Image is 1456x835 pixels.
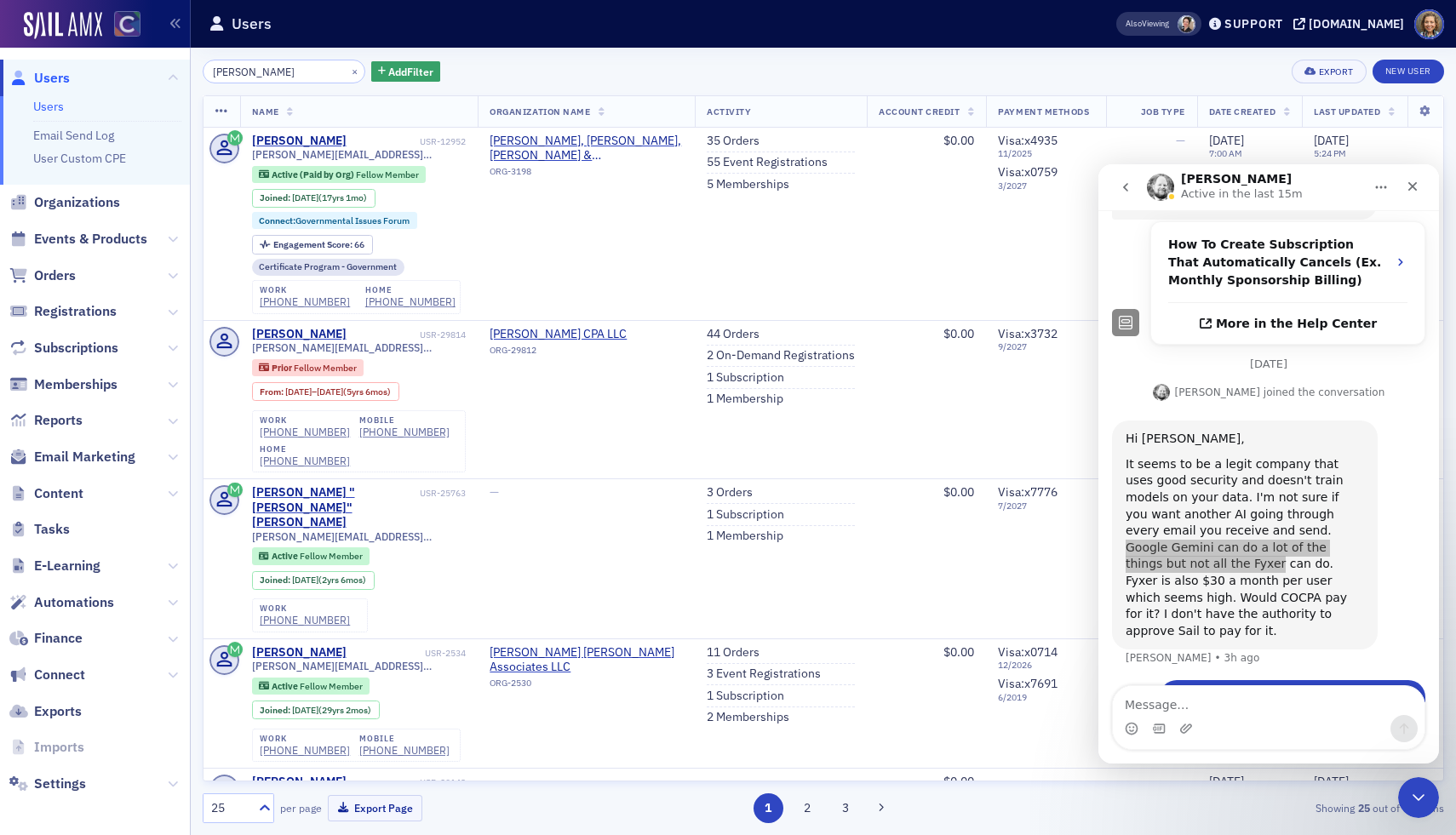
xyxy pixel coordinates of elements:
[260,415,350,426] div: work
[252,547,370,564] div: Active: Active: Fellow Member
[54,558,67,571] button: Gif picker
[33,151,126,166] a: User Custom CPE
[292,192,367,203] div: (17yrs 1mo)
[9,375,118,394] a: Memberships
[260,734,350,744] div: work
[252,166,427,183] div: Active (Paid by Org): Active (Paid by Org): Fellow Member
[707,327,760,342] a: 44 Orders
[365,295,456,308] a: [PHONE_NUMBER]
[252,701,380,719] div: Joined: 1996-05-31 00:00:00
[260,285,350,295] div: work
[998,180,1094,192] span: 3 / 2027
[1209,774,1244,789] span: [DATE]
[349,329,466,340] div: USR-29814
[260,386,285,397] span: From :
[34,375,118,394] span: Memberships
[490,678,683,695] div: ORG-2530
[707,177,789,192] a: 5 Memberships
[34,593,114,612] span: Automations
[1126,18,1169,30] span: Viewing
[943,326,974,341] span: $0.00
[1224,16,1283,31] div: Support
[260,603,350,614] div: work
[1141,106,1185,117] span: Job Type
[260,705,292,716] span: Joined :
[81,558,95,571] button: Upload attachment
[34,666,85,684] span: Connect
[998,774,1007,789] span: —
[359,426,450,438] a: [PHONE_NUMBER]
[61,516,327,603] div: Thanks for that input! It's not something we're looking to use for everyone, just something I'm e...
[998,164,1058,180] span: Visa : x0759
[9,411,83,430] a: Reports
[34,738,84,757] span: Imports
[490,345,645,362] div: ORG-29812
[317,386,343,397] span: [DATE]
[998,326,1058,341] span: Visa : x3732
[252,134,347,149] a: [PERSON_NAME]
[943,774,974,789] span: $0.00
[359,744,450,757] a: [PHONE_NUMBER]
[252,189,375,208] div: Joined: 2008-06-30 00:00:00
[490,645,683,675] span: Harker Neumaier Associates LLC
[259,551,362,562] a: Active Fellow Member
[260,614,350,626] a: [PHONE_NUMBER]
[707,645,760,661] a: 11 Orders
[9,302,117,321] a: Registrations
[259,215,410,226] a: Connect:Governmental Issues Forum
[707,134,760,149] a: 35 Orders
[1355,800,1373,815] strong: 25
[754,793,783,823] button: 1
[252,645,347,661] div: [PERSON_NAME]
[272,362,294,374] span: Prior
[292,705,371,716] div: (29yrs 2mos)
[14,522,326,551] textarea: Message…
[1314,147,1346,159] time: 5:24 PM
[490,134,683,163] a: [PERSON_NAME], [PERSON_NAME], [PERSON_NAME] & [PERSON_NAME], PC
[998,660,1094,671] span: 12 / 2026
[998,484,1058,500] span: Visa : x7776
[1209,147,1242,159] time: 7:00 AM
[260,575,292,586] span: Joined :
[252,571,375,590] div: Joined: 2023-02-15 00:00:00
[707,774,716,789] span: —
[232,14,272,34] h1: Users
[1319,67,1354,77] div: Export
[490,134,683,163] span: McPherson, Goodrich, Paolucci & Mihelich, PC
[490,327,645,342] span: Todd J Hein CPA LLC
[252,775,347,790] div: [PERSON_NAME]
[1176,774,1185,789] span: —
[272,680,300,692] span: Active
[490,484,499,500] span: —
[260,744,350,757] div: [PHONE_NUMBER]
[707,485,753,500] a: 3 Orders
[490,106,590,117] span: Organization Name
[252,530,467,543] span: [PERSON_NAME][EMAIL_ADDRESS][DOMAIN_NAME]
[328,795,422,821] button: Export Page
[349,136,466,147] div: USR-12952
[707,370,784,386] a: 1 Subscription
[707,392,783,407] a: 1 Membership
[707,710,789,725] a: 2 Memberships
[1309,16,1404,31] div: [DOMAIN_NAME]
[34,775,86,793] span: Settings
[34,629,83,648] span: Finance
[998,341,1094,352] span: 9 / 2027
[998,148,1094,159] span: 11 / 2025
[260,295,350,308] a: [PHONE_NUMBER]
[273,240,364,249] div: 66
[34,266,76,285] span: Orders
[490,645,683,675] a: [PERSON_NAME] [PERSON_NAME] Associates LLC
[707,106,751,117] span: Activity
[34,193,120,212] span: Organizations
[272,550,300,562] span: Active
[1293,18,1410,30] button: [DOMAIN_NAME]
